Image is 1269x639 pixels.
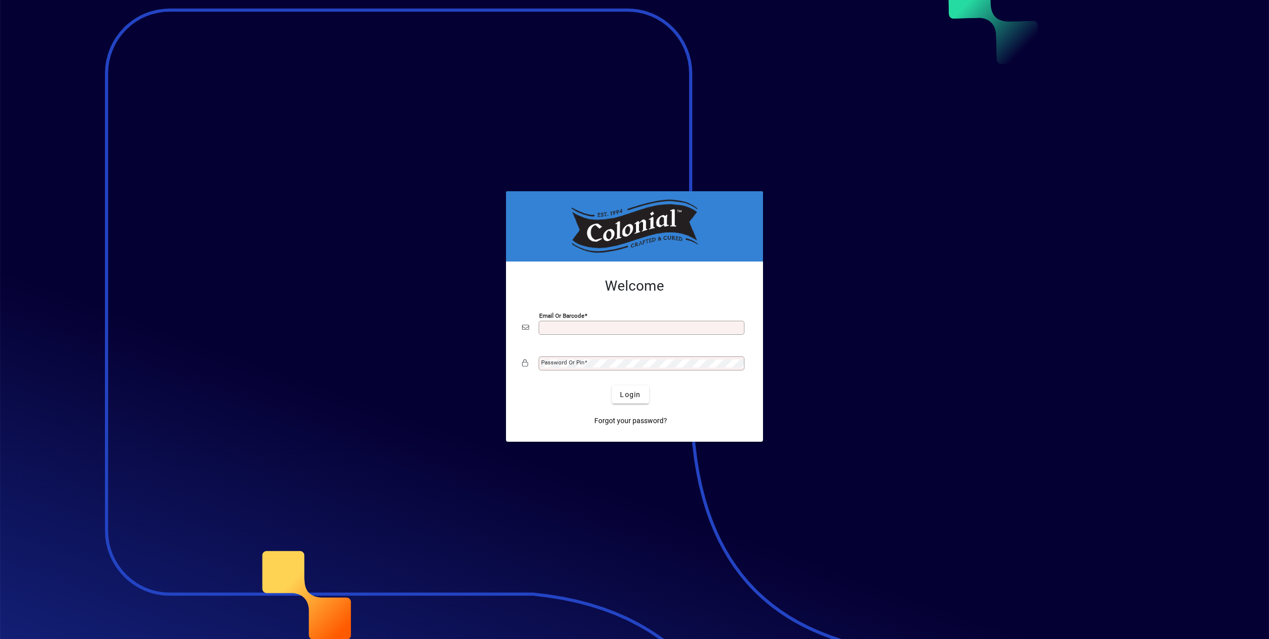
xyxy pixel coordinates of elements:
a: Forgot your password? [590,412,671,430]
button: Login [612,386,649,404]
h2: Welcome [522,278,747,295]
span: Forgot your password? [594,416,667,426]
span: Login [620,390,641,400]
mat-label: Password or Pin [541,359,584,366]
mat-label: Email or Barcode [539,312,584,319]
